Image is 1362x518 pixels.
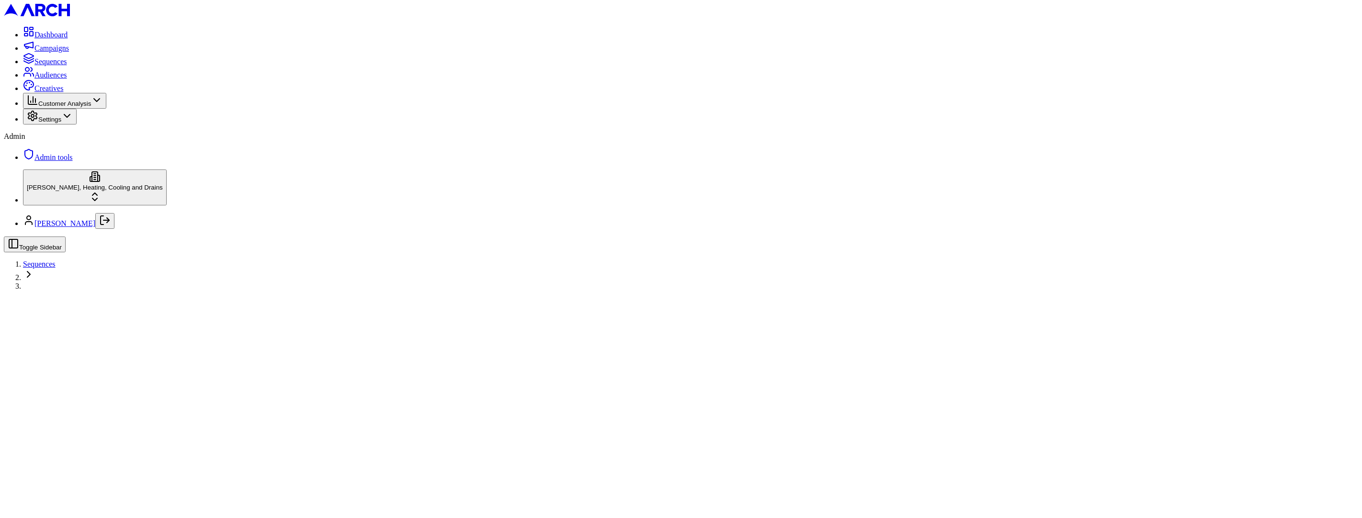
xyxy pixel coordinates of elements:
[23,93,106,109] button: Customer Analysis
[34,57,67,66] span: Sequences
[4,236,66,252] button: Toggle Sidebar
[4,132,1358,141] div: Admin
[23,260,56,268] a: Sequences
[34,219,95,227] a: [PERSON_NAME]
[34,71,67,79] span: Audiences
[34,84,63,92] span: Creatives
[23,169,167,205] button: [PERSON_NAME], Heating, Cooling and Drains
[23,153,73,161] a: Admin tools
[23,44,69,52] a: Campaigns
[23,31,68,39] a: Dashboard
[34,31,68,39] span: Dashboard
[23,71,67,79] a: Audiences
[34,44,69,52] span: Campaigns
[23,109,77,124] button: Settings
[27,184,163,191] span: [PERSON_NAME], Heating, Cooling and Drains
[34,153,73,161] span: Admin tools
[38,116,61,123] span: Settings
[23,84,63,92] a: Creatives
[95,213,114,229] button: Log out
[23,57,67,66] a: Sequences
[38,100,91,107] span: Customer Analysis
[19,244,62,251] span: Toggle Sidebar
[4,260,1358,282] nav: breadcrumb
